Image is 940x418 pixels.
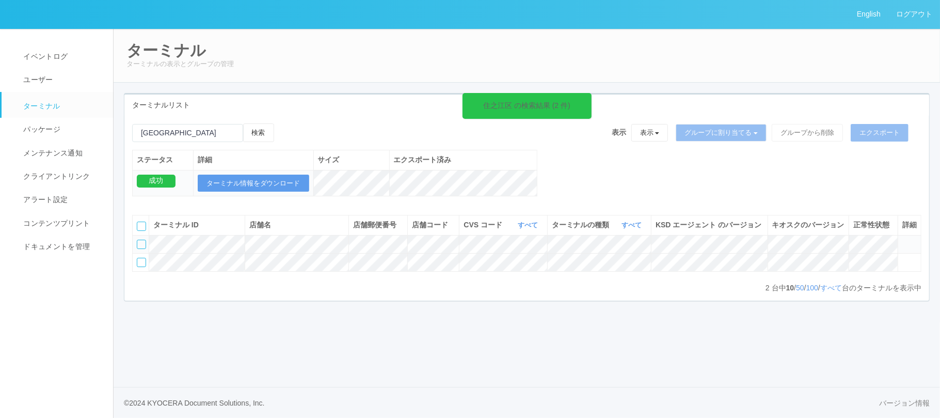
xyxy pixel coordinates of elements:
[676,124,767,142] button: グループに割り当てる
[394,154,533,165] div: エクスポート済み
[198,154,309,165] div: 詳細
[124,95,929,116] div: ターミナルリスト
[21,102,60,110] span: ターミナル
[820,284,842,292] a: すべて
[515,220,543,230] button: すべて
[766,283,921,293] p: 台中 / / / 台のターミナルを表示中
[772,124,843,142] button: グループから削除
[137,175,176,188] div: 成功
[21,242,90,251] span: ドキュメントを管理
[153,220,241,230] div: ターミナル ID
[2,142,122,165] a: メンテナンス通知
[631,124,668,142] button: 表示
[786,284,794,292] span: 10
[766,284,772,292] span: 2
[902,220,917,230] div: 詳細
[124,399,265,407] span: © 2024 KYOCERA Document Solutions, Inc.
[2,118,122,141] a: パッケージ
[851,124,909,142] button: エクスポート
[126,42,927,59] h2: ターミナル
[353,221,396,229] span: 店舗郵便番号
[21,75,53,84] span: ユーザー
[622,221,644,229] a: すべて
[412,221,448,229] span: 店舗コード
[198,175,309,192] button: ターミナル情報をダウンロード
[619,220,647,230] button: すべて
[612,127,626,138] span: 表示
[2,165,122,188] a: クライアントリンク
[126,59,927,69] p: ターミナルの表示とグループの管理
[21,149,83,157] span: メンテナンス通知
[518,221,540,229] a: すべて
[656,221,761,229] span: KSD エージェント のバージョン
[853,221,889,229] span: 正常性状態
[21,52,68,60] span: イベントログ
[249,221,271,229] span: 店舗名
[806,284,818,292] a: 100
[2,45,122,68] a: イベントログ
[2,68,122,91] a: ユーザー
[21,195,68,204] span: アラート設定
[137,154,189,165] div: ステータス
[552,220,612,230] span: ターミナルの種類
[2,188,122,211] a: アラート設定
[318,154,385,165] div: サイズ
[2,92,122,118] a: ターミナル
[464,220,505,230] span: CVS コード
[21,172,90,180] span: クライアントリンク
[772,221,845,229] span: キオスクのバージョン
[2,235,122,258] a: ドキュメントを管理
[243,123,274,142] button: 検索
[879,398,930,409] a: バージョン情報
[796,284,804,292] a: 50
[21,219,90,227] span: コンテンツプリント
[2,212,122,235] a: コンテンツプリント
[483,100,570,111] div: 住之江区 の検索結果 (2 件)
[21,125,60,133] span: パッケージ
